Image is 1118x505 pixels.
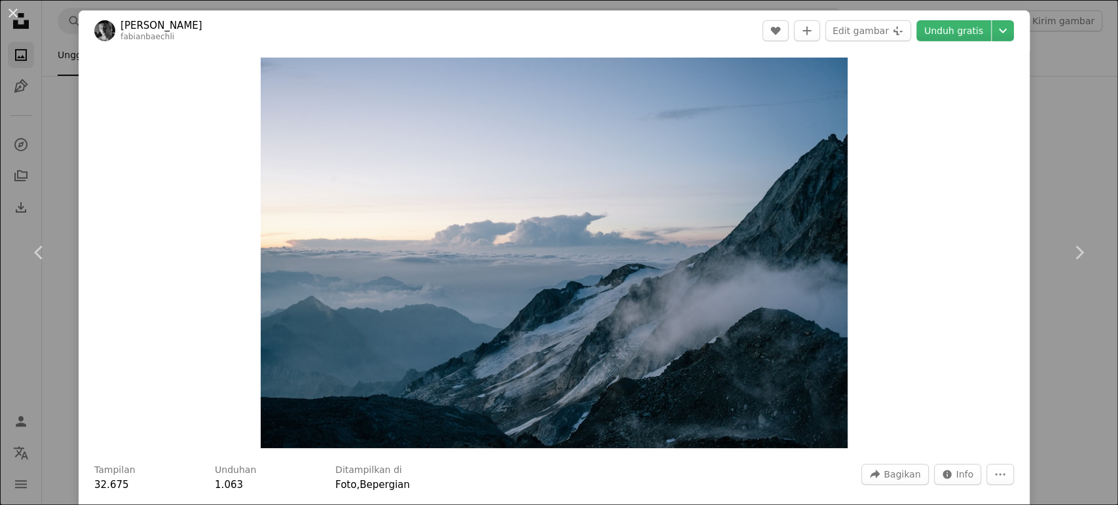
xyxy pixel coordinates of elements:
[121,32,174,41] a: fabianbaechli
[261,58,848,448] button: Perbesar pada gambar ini
[335,479,356,491] a: Foto
[215,479,243,491] span: 1.063
[825,20,911,41] button: Edit gambar
[1039,190,1118,315] a: Berikutnya
[992,20,1014,41] button: Pilih ukuran unduhan
[794,20,820,41] button: Tambahkan ke koleksi
[356,479,360,491] span: ,
[884,464,920,484] span: Bagikan
[215,464,256,477] h3: Unduhan
[94,20,115,41] img: Buka profil Fabian Bächli
[986,464,1014,485] button: Tindakan Lainnya
[94,464,136,477] h3: Tampilan
[762,20,789,41] button: Sukai
[956,464,974,484] span: Info
[94,479,129,491] span: 32.675
[934,464,982,485] button: Statistik tentang gambar ini
[861,464,928,485] button: Bagikan gambar ini
[121,19,202,32] a: [PERSON_NAME]
[335,464,402,477] h3: Ditampilkan di
[916,20,991,41] a: Unduh gratis
[360,479,410,491] a: Bepergian
[261,58,848,448] img: Puncak gunung berkabut saat fajar dengan awan lembut.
